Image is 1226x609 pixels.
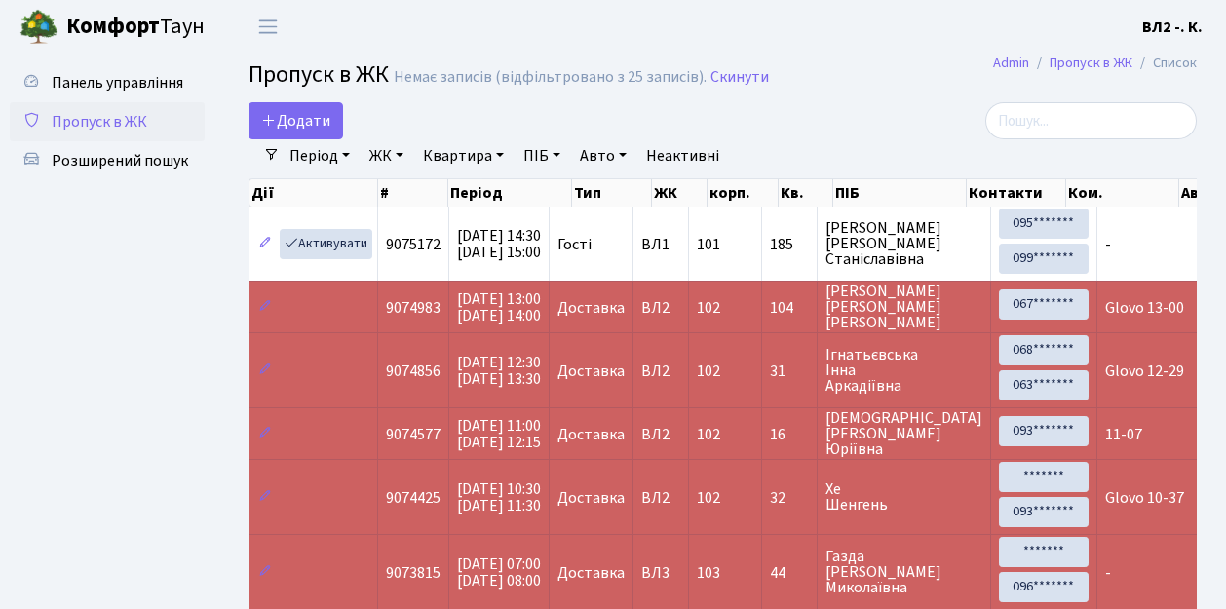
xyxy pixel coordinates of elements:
[557,363,625,379] span: Доставка
[697,361,720,382] span: 102
[362,139,411,172] a: ЖК
[1050,53,1132,73] a: Пропуск в ЖК
[993,53,1029,73] a: Admin
[66,11,160,42] b: Комфорт
[1105,424,1142,445] span: 11-07
[457,478,541,516] span: [DATE] 10:30 [DATE] 11:30
[1105,562,1111,584] span: -
[261,110,330,132] span: Додати
[249,57,389,92] span: Пропуск в ЖК
[770,565,809,581] span: 44
[967,179,1066,207] th: Контакти
[641,565,680,581] span: ВЛ3
[697,234,720,255] span: 101
[280,229,372,259] a: Активувати
[1142,17,1203,38] b: ВЛ2 -. К.
[638,139,727,172] a: Неактивні
[378,179,448,207] th: #
[641,490,680,506] span: ВЛ2
[770,300,809,316] span: 104
[770,237,809,252] span: 185
[386,424,441,445] span: 9074577
[825,284,982,330] span: [PERSON_NAME] [PERSON_NAME] [PERSON_NAME]
[52,72,183,94] span: Панель управління
[19,8,58,47] img: logo.png
[557,300,625,316] span: Доставка
[1105,234,1111,255] span: -
[1105,361,1184,382] span: Glovo 12-29
[516,139,568,172] a: ПІБ
[641,237,680,252] span: ВЛ1
[708,179,779,207] th: корп.
[572,179,652,207] th: Тип
[457,553,541,591] span: [DATE] 07:00 [DATE] 08:00
[652,179,708,207] th: ЖК
[457,225,541,263] span: [DATE] 14:30 [DATE] 15:00
[1132,53,1197,74] li: Список
[1105,297,1184,319] span: Glovo 13-00
[386,361,441,382] span: 9074856
[697,487,720,509] span: 102
[833,179,967,207] th: ПІБ
[52,111,147,133] span: Пропуск в ЖК
[770,427,809,442] span: 16
[557,490,625,506] span: Доставка
[825,481,982,513] span: Хе Шенгень
[1105,487,1184,509] span: Glovo 10-37
[10,63,205,102] a: Панель управління
[697,297,720,319] span: 102
[697,424,720,445] span: 102
[448,179,572,207] th: Період
[249,179,378,207] th: Дії
[572,139,634,172] a: Авто
[825,347,982,394] span: Ігнатьєвська Інна Аркадіївна
[710,68,769,87] a: Скинути
[825,220,982,267] span: [PERSON_NAME] [PERSON_NAME] Станіславівна
[386,562,441,584] span: 9073815
[697,562,720,584] span: 103
[770,363,809,379] span: 31
[457,415,541,453] span: [DATE] 11:00 [DATE] 12:15
[415,139,512,172] a: Квартира
[825,549,982,595] span: Газда [PERSON_NAME] Миколаївна
[779,179,833,207] th: Кв.
[10,141,205,180] a: Розширений пошук
[641,363,680,379] span: ВЛ2
[641,300,680,316] span: ВЛ2
[557,565,625,581] span: Доставка
[249,102,343,139] a: Додати
[557,427,625,442] span: Доставка
[394,68,707,87] div: Немає записів (відфільтровано з 25 записів).
[1142,16,1203,39] a: ВЛ2 -. К.
[386,234,441,255] span: 9075172
[386,487,441,509] span: 9074425
[282,139,358,172] a: Період
[964,43,1226,84] nav: breadcrumb
[457,288,541,326] span: [DATE] 13:00 [DATE] 14:00
[386,297,441,319] span: 9074983
[985,102,1197,139] input: Пошук...
[52,150,188,171] span: Розширений пошук
[825,410,982,457] span: [DEMOGRAPHIC_DATA] [PERSON_NAME] Юріївна
[66,11,205,44] span: Таун
[10,102,205,141] a: Пропуск в ЖК
[1066,179,1178,207] th: Ком.
[641,427,680,442] span: ВЛ2
[557,237,592,252] span: Гості
[770,490,809,506] span: 32
[457,352,541,390] span: [DATE] 12:30 [DATE] 13:30
[244,11,292,43] button: Переключити навігацію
